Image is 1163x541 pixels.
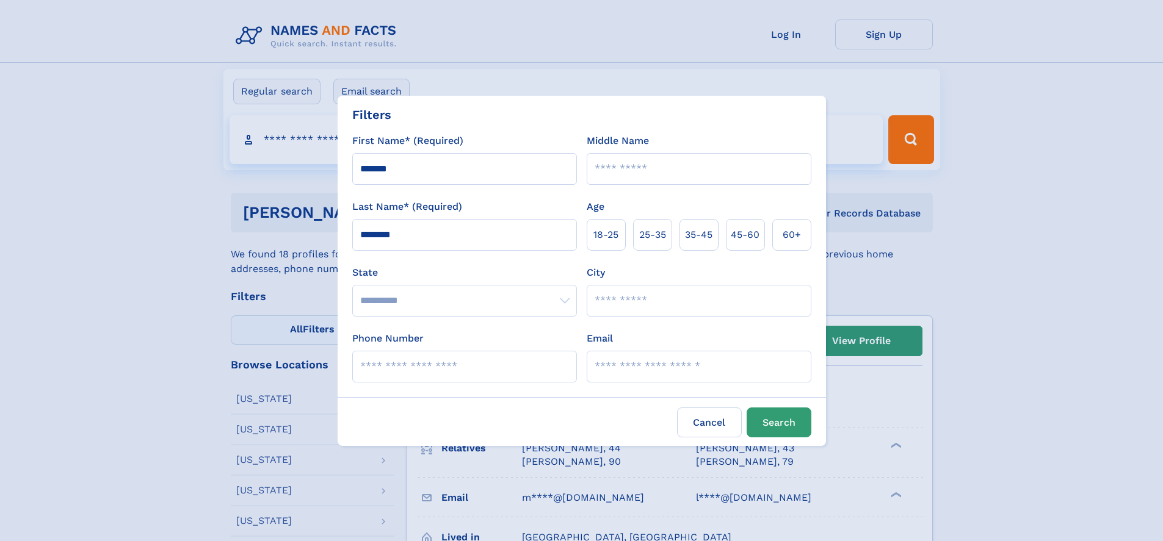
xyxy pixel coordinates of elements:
label: State [352,265,577,280]
label: Age [587,199,604,214]
label: City [587,265,605,280]
label: Email [587,331,613,346]
label: Last Name* (Required) [352,199,462,214]
label: First Name* (Required) [352,134,463,148]
button: Search [747,407,811,437]
div: Filters [352,106,391,124]
span: 45‑60 [731,228,759,242]
label: Middle Name [587,134,649,148]
label: Cancel [677,407,742,437]
span: 25‑35 [639,228,666,242]
span: 18‑25 [593,228,618,242]
span: 35‑45 [685,228,712,242]
span: 60+ [783,228,801,242]
label: Phone Number [352,331,424,346]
